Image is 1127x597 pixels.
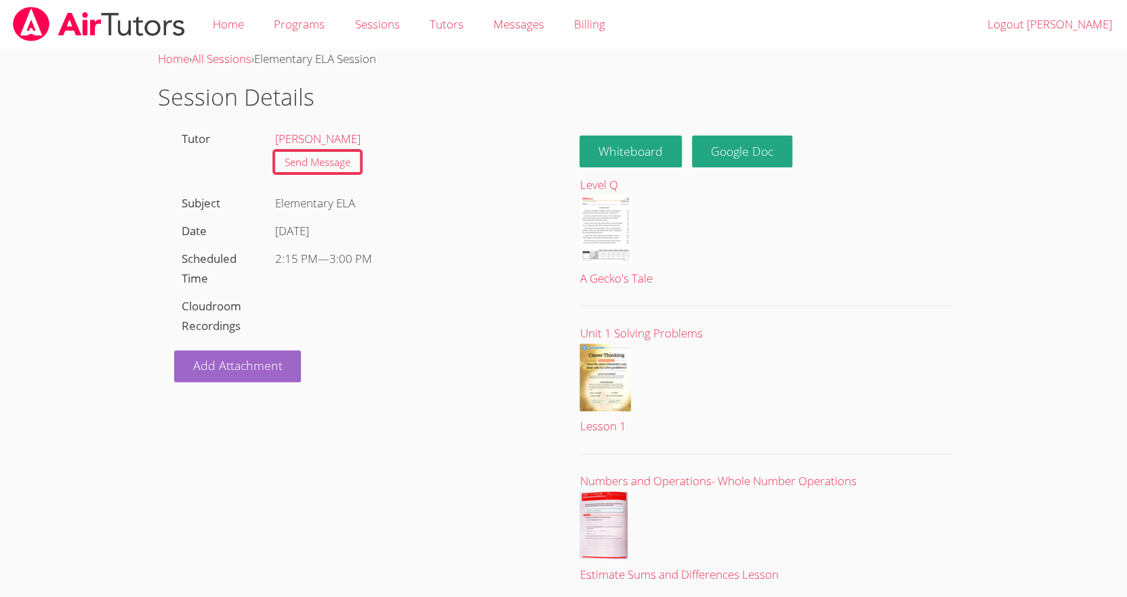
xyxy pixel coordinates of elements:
div: Numbers and Operations- Whole Number Operations [579,472,953,491]
div: — [274,249,539,269]
a: Google Doc [692,136,792,167]
label: Cloudroom Recordings [182,298,241,333]
h1: Session Details [158,80,969,115]
div: Level Q [579,176,953,195]
label: Date [182,223,207,239]
label: Tutor [182,131,210,146]
a: Unit 1 Solving ProblemsLesson 1 [579,324,953,437]
div: › › [158,49,969,69]
div: Estimate Sums and Differences Lesson [579,565,953,585]
img: 1.%20Estimate%20Sums%20and%20Differences.pdf [579,491,628,559]
a: Send Message [274,151,361,173]
span: 3:00 PM [329,251,371,266]
a: Level QA Gecko's Tale [579,176,953,289]
div: Lesson 1 [579,417,953,436]
label: Subject [182,195,220,211]
label: Scheduled Time [182,251,237,286]
div: A Gecko's Tale [579,269,953,289]
div: [DATE] [274,222,539,241]
a: Home [158,51,189,66]
a: Add Attachment [174,350,302,382]
span: Elementary ELA Session [254,51,376,66]
span: Messages [493,16,544,32]
img: Fluency_PP_Q_a_geckos_tale.pdf [579,195,632,263]
div: Elementary ELA [267,190,547,218]
a: Numbers and Operations- Whole Number OperationsEstimate Sums and Differences Lesson [579,472,953,585]
div: Unit 1 Solving Problems [579,324,953,344]
button: Whiteboard [579,136,682,167]
img: airtutors_banner-c4298cdbf04f3fff15de1276eac7730deb9818008684d7c2e4769d2f7ddbe033.png [12,7,186,41]
a: All Sessions [192,51,251,66]
img: Lesson%201.pdf [579,344,631,411]
span: 2:15 PM [274,251,317,266]
a: [PERSON_NAME] [274,131,360,146]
